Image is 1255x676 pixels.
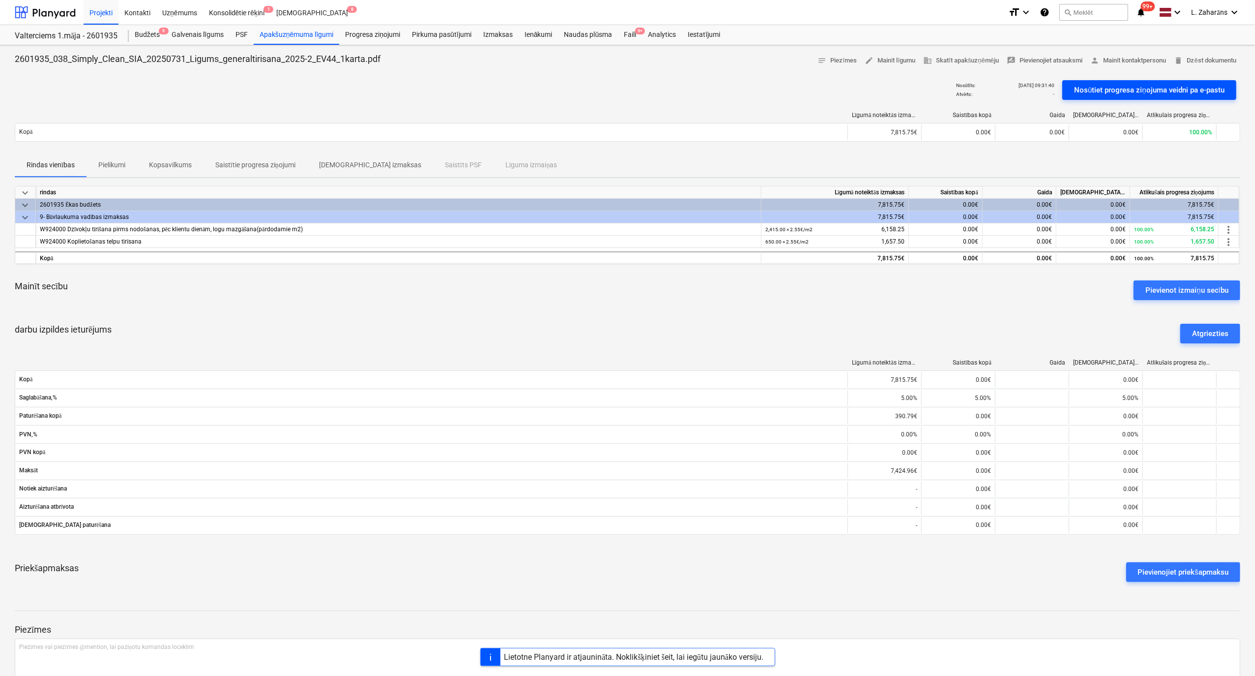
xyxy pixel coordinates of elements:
i: notifications [1136,6,1146,18]
span: 0.00€ [1050,129,1065,136]
div: 7,424.96€ [847,463,921,479]
div: rindas [36,186,761,199]
div: 0.00€ [909,211,983,223]
div: 6,158.25 [1134,223,1214,236]
div: 0.00€ [983,251,1056,264]
button: Mainīt līgumu [861,53,919,68]
button: Nosūtiet progresa ziņojuma veidni pa e-pastu [1062,80,1236,100]
div: 0.00€ [1056,199,1130,211]
span: [DEMOGRAPHIC_DATA] paturēšana [19,522,844,529]
small: 100.00% [1134,227,1154,232]
span: PVN kopā [19,449,844,456]
div: 9- Būvlaukuma vadības izmaksas [40,211,757,223]
p: [DATE] 09:31:40 [1019,82,1054,89]
div: 7,815.75 [1134,252,1214,265]
p: Saistītie progresa ziņojumi [215,160,295,170]
div: Naudas plūsma [558,25,618,45]
p: Pielikumi [98,160,125,170]
div: 0.00€ [921,463,995,479]
span: Skatīt apakšuzņēmēju [923,55,999,66]
a: Budžets9 [129,25,166,45]
a: Iestatījumi [682,25,726,45]
i: format_size [1008,6,1020,18]
i: Zināšanu pamats [1040,6,1050,18]
div: 6,158.25 [765,223,905,236]
span: 0.00€ [1110,238,1126,245]
div: PSF [230,25,254,45]
span: keyboard_arrow_down [19,187,31,199]
a: Pirkuma pasūtījumi [406,25,477,45]
button: Skatīt apakšuzņēmēju [919,53,1003,68]
div: W924000 Koplietošanas telpu tīrīsana [40,236,757,248]
div: 0.00% [921,427,995,442]
p: Rindas vienības [27,160,75,170]
p: Kopsavilkums [149,160,192,170]
div: Līgumā noteiktās izmaksas [761,186,909,199]
span: 0.00€ [1037,226,1052,233]
span: keyboard_arrow_down [19,199,31,211]
small: 650.00 × 2.55€ / m2 [765,239,809,245]
div: 0.00% [847,427,921,442]
div: 0.00€ [1069,481,1142,497]
button: Pievienojiet atsauksmi [1003,53,1086,68]
span: 9+ [635,28,645,34]
span: Notiek aizturēšana [19,485,844,492]
span: 0.00€ [963,226,978,233]
span: 99+ [1140,1,1155,11]
a: Izmaksas [477,25,519,45]
div: 1,657.50 [765,236,905,248]
div: Lietotne Planyard ir atjaunināta. Noklikšķiniet šeit, lai iegūtu jaunāko versiju. [504,652,764,662]
div: 0.00€ [921,372,995,388]
div: Gaida [999,359,1065,366]
div: 5.00% [847,390,921,406]
span: Mainīt kontaktpersonu [1090,55,1167,66]
span: more_vert [1223,236,1234,248]
p: darbu izpildes ieturējums [15,324,112,343]
span: 1 [263,6,273,13]
span: Maksāt [19,467,844,474]
span: 0.00€ [963,238,978,245]
a: Galvenais līgums [166,25,230,45]
span: L. Zaharāns [1192,8,1227,17]
i: keyboard_arrow_down [1228,6,1240,18]
div: 0.00€ [1069,372,1142,388]
div: 7,815.75€ [761,251,909,264]
span: Paturēšana kopā [19,412,844,420]
div: Pievienojiet priekšapmaksu [1138,566,1229,579]
span: 0.00€ [1123,129,1138,136]
div: Saistības kopā [926,359,992,367]
div: - [847,499,921,515]
div: 0.00€ [1056,211,1130,223]
i: keyboard_arrow_down [1172,6,1184,18]
small: 2,415.00 × 2.55€ / m2 [765,227,813,232]
div: 7,815.75€ [1130,211,1219,223]
a: Analytics [642,25,682,45]
span: 9 [159,28,169,34]
span: Mainīt līgumu [865,55,915,66]
p: Atvērts : [956,91,972,97]
div: Ienākumi [519,25,558,45]
a: Faili9+ [618,25,642,45]
div: - [847,518,921,533]
div: Atlikušais progresa ziņojums [1130,186,1219,199]
span: edit [865,56,874,65]
div: Pievienot izmaiņu secību [1145,284,1228,297]
span: 8 [347,6,357,13]
div: 0.00€ [983,199,1056,211]
span: 0.00€ [1110,226,1126,233]
div: 7,815.75€ [847,372,921,388]
div: 5.00% [921,390,995,406]
button: Pievienot izmaiņu secību [1134,280,1240,300]
a: Progresa ziņojumi [339,25,406,45]
div: 0.00€ [909,251,983,264]
div: Gaida [999,112,1065,119]
p: Priekšapmaksas [15,562,79,582]
small: 100.00% [1134,256,1154,261]
div: 0.00€ [921,408,995,424]
div: 0.00€ [1069,445,1142,461]
div: 1,657.50 [1134,236,1214,248]
div: 7,815.75€ [1130,199,1219,211]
